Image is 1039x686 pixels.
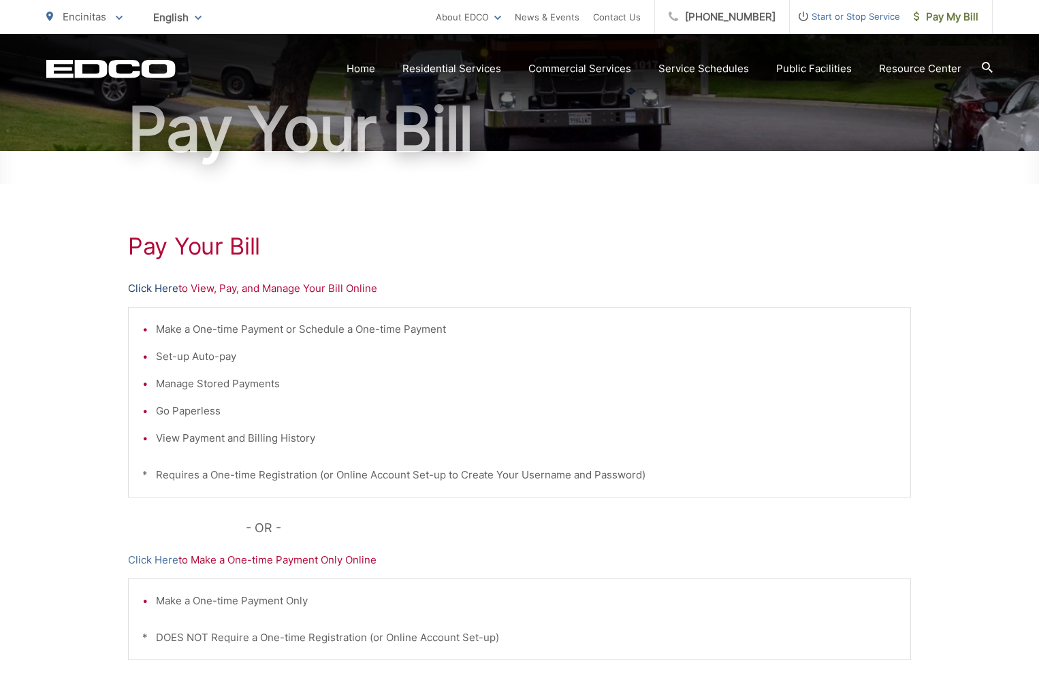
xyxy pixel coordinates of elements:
a: Commercial Services [528,61,631,77]
h1: Pay Your Bill [46,95,993,163]
li: Set-up Auto-pay [156,348,897,365]
p: * Requires a One-time Registration (or Online Account Set-up to Create Your Username and Password) [142,467,897,483]
a: Public Facilities [776,61,852,77]
a: Residential Services [402,61,501,77]
span: Encinitas [63,10,106,23]
h1: Pay Your Bill [128,233,911,260]
span: Pay My Bill [914,9,978,25]
p: to Make a One-time Payment Only Online [128,552,911,568]
span: English [143,5,212,29]
a: About EDCO [436,9,501,25]
a: News & Events [515,9,579,25]
li: View Payment and Billing History [156,430,897,446]
a: Contact Us [593,9,641,25]
a: Resource Center [879,61,961,77]
a: EDCD logo. Return to the homepage. [46,59,176,78]
li: Make a One-time Payment Only [156,593,897,609]
p: to View, Pay, and Manage Your Bill Online [128,280,911,297]
p: - OR - [246,518,912,538]
p: * DOES NOT Require a One-time Registration (or Online Account Set-up) [142,630,897,646]
a: Click Here [128,280,178,297]
a: Click Here [128,552,178,568]
a: Home [347,61,375,77]
li: Manage Stored Payments [156,376,897,392]
li: Go Paperless [156,403,897,419]
a: Service Schedules [658,61,749,77]
li: Make a One-time Payment or Schedule a One-time Payment [156,321,897,338]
